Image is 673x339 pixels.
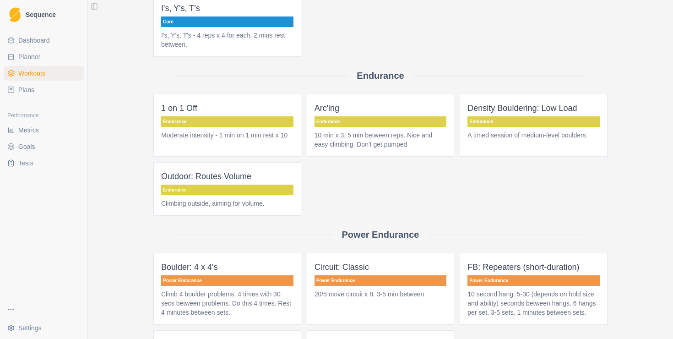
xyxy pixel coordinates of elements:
[467,131,600,140] p: A timed session of medium-level boulders
[4,156,84,170] a: Tests
[4,4,84,26] a: LogoSequence
[18,142,35,151] span: Goals
[161,2,293,15] p: I's, Y's, T's
[4,33,84,48] a: Dashboard
[315,290,447,299] p: 20/5 move circuit x 8. 3-5 min between
[467,290,600,317] p: 10 second hang. 5-30 (depends on hold size and ability) seconds between hangs. 6 hangs per set. 3...
[467,275,600,286] p: Power Endurance
[315,116,447,127] p: Endurance
[161,290,293,317] p: Climb 4 boulder problems, 4 times with 30 secs between problems. Do this 4 times. Rest 4 minutes ...
[315,102,447,115] p: Arc'ing
[18,52,40,61] span: Planner
[161,170,293,183] p: Outdoor: Routes Volume
[161,275,293,286] p: Power Endurance
[315,131,447,149] p: 10 min x 3. 5 min between reps. Nice and easy climbing. Don't get pumped
[161,31,293,49] p: I's, Y's, T's - 4 reps x 4 for each, 2 mins rest between.
[467,261,600,273] p: FB: Repeaters (short-duration)
[4,321,84,335] button: Settings
[467,116,600,127] p: Endurance
[161,116,293,127] p: Endurance
[161,185,293,195] p: Endurance
[4,49,84,64] a: Planner
[18,69,45,78] span: Workouts
[315,261,447,273] p: Circuit: Classic
[161,199,293,208] p: Climbing outside, aiming for volume.
[161,261,293,273] p: Boulder: 4 x 4's
[18,36,50,45] span: Dashboard
[4,66,84,81] a: Workouts
[26,11,56,18] span: Sequence
[467,102,600,115] p: Density Bouldering: Low Load
[18,126,39,135] span: Metrics
[4,108,84,123] div: Performance
[4,82,84,97] a: Plans
[18,159,33,168] span: Tests
[18,85,34,94] span: Plans
[161,131,293,140] p: Moderate intensity - 1 min on 1 min rest x 10
[342,229,419,240] h2: Power Endurance
[315,275,447,286] p: Power Endurance
[4,123,84,137] a: Metrics
[4,139,84,154] a: Goals
[9,7,21,22] img: Logo
[357,70,404,81] h2: Endurance
[161,102,293,115] p: 1 on 1 Off
[161,16,293,27] p: Core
